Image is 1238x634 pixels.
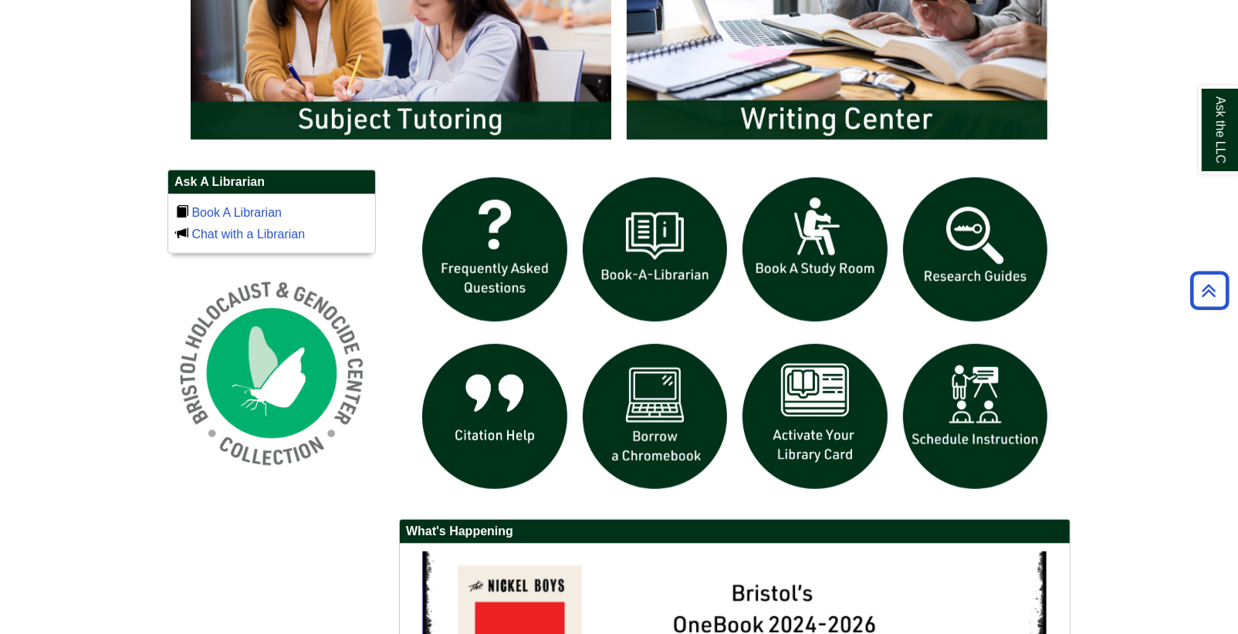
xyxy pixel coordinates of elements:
img: frequently asked questions [414,170,575,330]
div: slideshow [414,170,1055,504]
img: Book a Librarian icon links to book a librarian web page [575,170,736,330]
img: Borrow a chromebook icon links to the borrow a chromebook web page [575,336,736,497]
a: Back to Top [1185,280,1234,301]
img: Research Guides icon links to research guides web page [895,170,1056,330]
img: book a study room icon links to book a study room web page [735,170,895,330]
a: Book A Librarian [191,206,282,219]
a: Chat with a Librarian [191,228,305,241]
h2: What's Happening [400,520,1070,544]
img: citation help icon links to citation help guide page [414,336,575,497]
img: Holocaust and Genocide Collection [167,269,376,477]
h2: Ask A Librarian [168,170,375,194]
img: For faculty. Schedule Library Instruction icon links to form. [895,336,1056,497]
img: activate Library Card icon links to form to activate student ID into library card [735,336,895,497]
